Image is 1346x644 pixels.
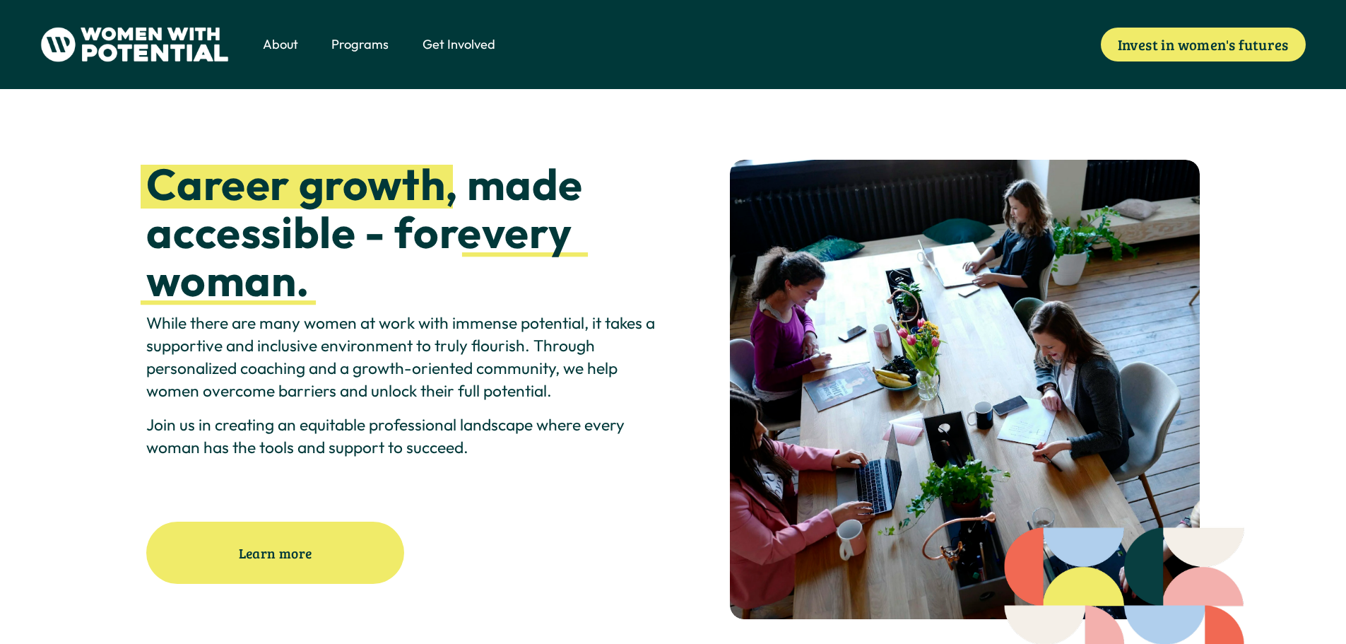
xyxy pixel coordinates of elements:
[146,522,403,584] a: Learn more
[423,35,495,54] span: Get Involved
[423,34,495,54] a: folder dropdown
[146,156,591,259] strong: , made accessible - for
[331,34,389,54] a: folder dropdown
[40,27,229,62] img: Women With Potential
[146,414,669,459] p: Join us in creating an equitable professional landscape where every woman has the tools and suppo...
[263,34,298,54] a: folder dropdown
[146,156,445,211] strong: Career growth
[331,35,389,54] span: Programs
[146,312,669,402] p: While there are many women at work with immense potential, it takes a supportive and inclusive en...
[263,35,298,54] span: About
[146,204,581,308] strong: every woman.
[1101,28,1306,61] a: Invest in women's futures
